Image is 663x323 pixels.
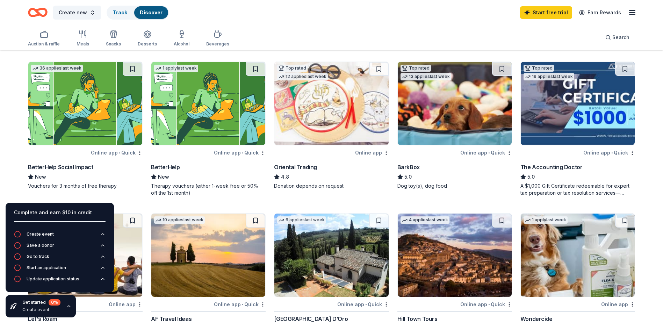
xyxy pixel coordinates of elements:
div: Donation depends on request [274,182,389,189]
div: Top rated [401,65,431,72]
div: Online app [355,148,389,157]
div: Update application status [27,276,79,282]
img: Image for The Accounting Doctor [521,62,635,145]
div: Therapy vouchers (either 1-week free or 50% off the 1st month) [151,182,266,196]
div: Top rated [524,65,554,72]
div: 6 applies last week [277,216,326,224]
a: Image for BarkBoxTop rated13 applieslast weekOnline app•QuickBarkBox5.0Dog toy(s), dog food [397,62,512,189]
span: Create new [59,8,87,17]
a: Image for Oriental TradingTop rated12 applieslast weekOnline appOriental Trading4.8Donation depen... [274,62,389,189]
div: Online app Quick [91,148,143,157]
div: Auction & raffle [28,41,60,47]
img: Image for BetterHelp [151,62,265,145]
button: TrackDiscover [107,6,169,20]
div: Online app [601,300,635,309]
span: 5.0 [404,173,412,181]
button: Start an application [14,264,106,275]
div: Snacks [106,41,121,47]
img: Image for Villa Sogni D’Oro [274,214,388,297]
div: Start an application [27,265,66,271]
div: 10 applies last week [154,216,205,224]
div: Get started [22,299,60,306]
button: Meals [77,27,89,50]
button: Snacks [106,27,121,50]
div: Online app [109,300,143,309]
button: Desserts [138,27,157,50]
button: Go to track [14,253,106,264]
div: Desserts [138,41,157,47]
button: Alcohol [174,27,189,50]
div: AF Travel Ideas [151,315,192,323]
button: Save a donor [14,242,106,253]
span: • [488,150,490,156]
span: • [365,302,367,307]
button: Search [600,30,635,44]
a: Image for The Accounting DoctorTop rated19 applieslast weekOnline app•QuickThe Accounting Doctor5... [520,62,635,196]
div: Meals [77,41,89,47]
div: Vouchers for 3 months of free therapy [28,182,143,189]
div: [GEOGRAPHIC_DATA] D’Oro [274,315,348,323]
button: Beverages [206,27,229,50]
div: Dog toy(s), dog food [397,182,512,189]
a: Image for BetterHelp1 applylast weekOnline app•QuickBetterHelpNewTherapy vouchers (either 1-week ... [151,62,266,196]
div: Create event [27,231,54,237]
div: Hill Town Tours [397,315,438,323]
a: Discover [140,9,163,15]
span: • [242,302,243,307]
div: Online app Quick [214,300,266,309]
div: Alcohol [174,41,189,47]
span: Search [612,33,629,42]
div: 36 applies last week [31,65,83,72]
img: Image for BetterHelp Social Impact [28,62,142,145]
div: Go to track [27,254,49,259]
div: BetterHelp [151,163,180,171]
a: Start free trial [520,6,572,19]
span: • [611,150,613,156]
img: Image for Hill Town Tours [398,214,512,297]
a: Track [113,9,127,15]
div: 1 apply last week [154,65,198,72]
span: 5.0 [527,173,535,181]
div: 12 applies last week [277,73,328,80]
div: Top rated [277,65,308,72]
div: 4 applies last week [401,216,449,224]
div: A $1,000 Gift Certificate redeemable for expert tax preparation or tax resolution services—recipi... [520,182,635,196]
button: Create event [14,231,106,242]
span: • [242,150,243,156]
img: Image for Wondercide [521,214,635,297]
div: 1 apply last week [524,216,568,224]
span: New [35,173,46,181]
button: Create new [53,6,101,20]
div: Online app Quick [460,300,512,309]
div: Online app Quick [583,148,635,157]
img: Image for AF Travel Ideas [151,214,265,297]
a: Earn Rewards [575,6,625,19]
div: 19 applies last week [524,73,574,80]
div: Beverages [206,41,229,47]
div: Online app Quick [337,300,389,309]
div: 0 % [49,299,60,306]
div: BarkBox [397,163,420,171]
div: Online app Quick [460,148,512,157]
div: Save a donor [27,243,54,248]
div: Online app Quick [214,148,266,157]
div: Wondercide [520,315,553,323]
div: BetterHelp Social Impact [28,163,93,171]
div: Create event [22,307,60,313]
span: • [119,150,120,156]
img: Image for BarkBox [398,62,512,145]
button: Update application status [14,275,106,287]
div: The Accounting Doctor [520,163,583,171]
span: New [158,173,169,181]
div: 13 applies last week [401,73,451,80]
span: 4.8 [281,173,289,181]
div: Complete and earn $10 in credit [14,208,106,217]
a: Image for BetterHelp Social Impact36 applieslast weekOnline app•QuickBetterHelp Social ImpactNewV... [28,62,143,189]
div: Oriental Trading [274,163,317,171]
a: Home [28,4,48,21]
span: • [488,302,490,307]
img: Image for Oriental Trading [274,62,388,145]
button: Auction & raffle [28,27,60,50]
